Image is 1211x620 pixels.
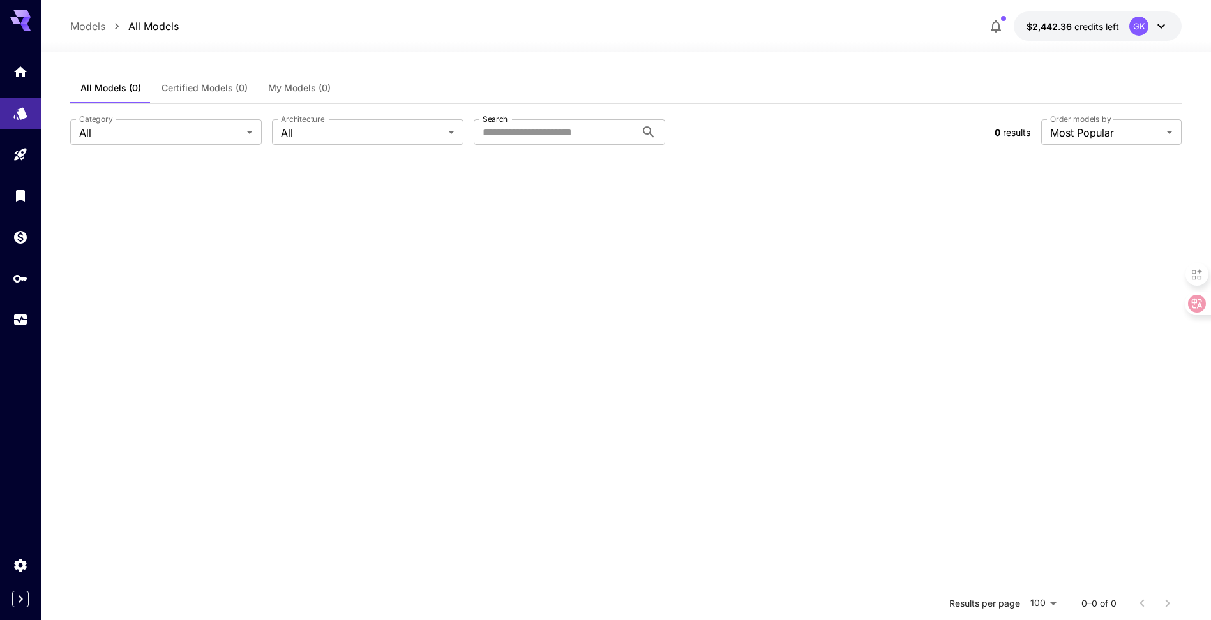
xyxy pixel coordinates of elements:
[70,18,179,34] nav: breadcrumb
[1050,125,1161,140] span: Most Popular
[12,591,29,607] button: Expand sidebar
[1027,21,1074,32] span: $2,442.36
[13,270,28,286] div: API Keys
[281,114,324,124] label: Architecture
[128,18,179,34] a: All Models
[13,105,28,121] div: Models
[13,147,28,163] div: Playground
[281,125,443,140] span: All
[162,82,248,94] span: Certified Models (0)
[949,597,1020,610] p: Results per page
[1027,20,1119,33] div: $2,442.35726
[1074,21,1119,32] span: credits left
[79,114,113,124] label: Category
[1129,17,1148,36] div: GK
[13,557,28,573] div: Settings
[268,82,331,94] span: My Models (0)
[1025,594,1061,612] div: 100
[995,127,1000,138] span: 0
[483,114,508,124] label: Search
[79,125,241,140] span: All
[70,18,105,34] a: Models
[13,229,28,245] div: Wallet
[80,82,141,94] span: All Models (0)
[13,188,28,203] div: Library
[13,312,28,328] div: Usage
[1081,597,1117,610] p: 0–0 of 0
[1014,11,1182,41] button: $2,442.35726GK
[13,64,28,80] div: Home
[1003,127,1030,138] span: results
[1050,114,1111,124] label: Order models by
